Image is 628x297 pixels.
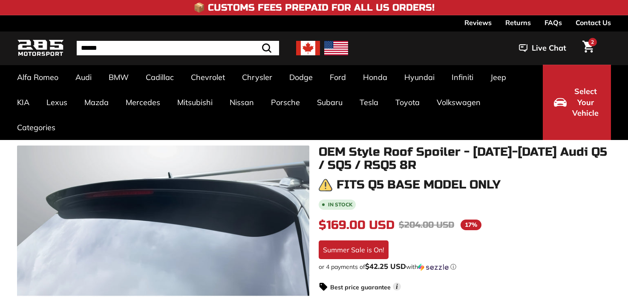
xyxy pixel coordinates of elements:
a: Honda [354,65,396,90]
span: Select Your Vehicle [571,86,600,119]
span: i [393,283,401,291]
a: Mercedes [117,90,169,115]
img: Logo_285_Motorsport_areodynamics_components [17,38,64,58]
a: Toyota [387,90,428,115]
a: Categories [9,115,64,140]
a: Reviews [464,15,492,30]
a: Volkswagen [428,90,489,115]
div: or 4 payments of with [319,263,611,271]
h1: OEM Style Roof Spoiler - [DATE]-[DATE] Audi Q5 / SQ5 / RSQ5 8R [319,146,611,172]
input: Search [77,41,279,55]
a: Contact Us [576,15,611,30]
a: Ford [321,65,354,90]
h4: 📦 Customs Fees Prepaid for All US Orders! [193,3,435,13]
h3: Fits Q5 base model only [337,178,501,191]
a: Audi [67,65,100,90]
img: warning.png [319,178,332,192]
span: $42.25 USD [365,262,406,271]
a: Tesla [351,90,387,115]
span: 2 [591,39,594,45]
a: Mazda [76,90,117,115]
div: or 4 payments of$42.25 USDwithSezzle Click to learn more about Sezzle [319,263,611,271]
div: Summer Sale is On! [319,240,389,259]
span: Live Chat [532,43,566,54]
a: Infiniti [443,65,482,90]
a: Subaru [308,90,351,115]
span: 17% [461,220,481,230]
b: In stock [328,202,352,207]
a: Nissan [221,90,262,115]
span: $169.00 USD [319,218,395,232]
a: Dodge [281,65,321,90]
a: Hyundai [396,65,443,90]
button: Select Your Vehicle [543,65,611,140]
a: FAQs [544,15,562,30]
a: Alfa Romeo [9,65,67,90]
a: Lexus [38,90,76,115]
a: Porsche [262,90,308,115]
a: Jeep [482,65,515,90]
button: Live Chat [508,37,577,59]
a: Mitsubishi [169,90,221,115]
a: Cart [577,34,599,63]
a: Cadillac [137,65,182,90]
a: Returns [505,15,531,30]
a: Chrysler [233,65,281,90]
strong: Best price guarantee [330,283,391,291]
a: KIA [9,90,38,115]
img: Sezzle [418,263,449,271]
a: BMW [100,65,137,90]
a: Chevrolet [182,65,233,90]
span: $204.00 USD [399,220,454,230]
